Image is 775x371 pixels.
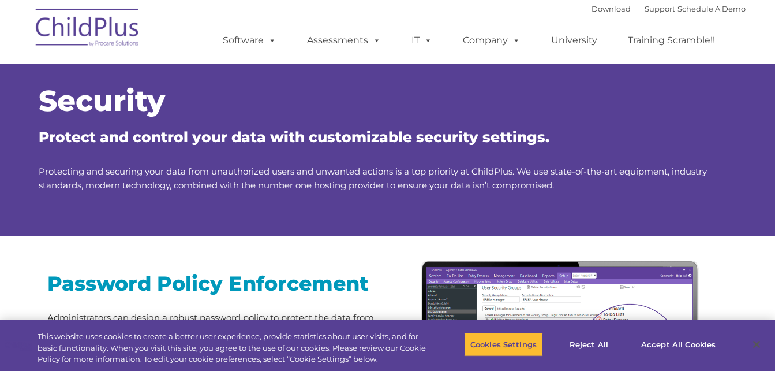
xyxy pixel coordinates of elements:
a: Company [451,29,532,52]
a: IT [400,29,444,52]
span: Password Policy Enforcement [47,271,369,296]
button: Accept All Cookies [635,332,722,357]
a: Support [645,4,675,13]
span: Protecting and securing your data from unauthorized users and unwanted actions is a top priority ... [39,166,707,191]
div: This website uses cookies to create a better user experience, provide statistics about user visit... [38,331,426,365]
button: Cookies Settings [464,332,543,357]
a: Download [591,4,631,13]
a: Assessments [295,29,392,52]
button: Reject All [553,332,625,357]
font: | [591,4,746,13]
a: Software [211,29,288,52]
a: University [540,29,609,52]
span: Protect and control your data with customizable security settings. [39,128,549,146]
img: ChildPlus by Procare Solutions [30,1,145,58]
a: Schedule A Demo [677,4,746,13]
a: Training Scramble!! [616,29,727,52]
button: Close [744,332,769,357]
span: Security [39,83,165,118]
p: Administrators can design a robust password policy to protect the data from unapproved activity. ... [47,311,379,339]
